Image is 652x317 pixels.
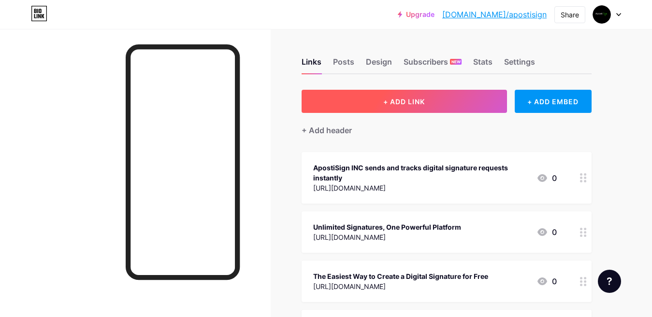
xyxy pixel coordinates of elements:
[313,281,488,291] div: [URL][DOMAIN_NAME]
[398,11,435,18] a: Upgrade
[404,56,462,73] div: Subscribers
[313,271,488,281] div: The Easiest Way to Create a Digital Signature for Free
[313,163,529,183] div: ApostiSign INC sends and tracks digital signature requests instantly
[383,97,425,106] span: + ADD LINK
[451,59,461,65] span: NEW
[366,56,392,73] div: Design
[504,56,535,73] div: Settings
[536,172,557,184] div: 0
[302,56,321,73] div: Links
[313,183,529,193] div: [URL][DOMAIN_NAME]
[313,222,461,232] div: Unlimited Signatures, One Powerful Platform
[302,90,507,113] button: + ADD LINK
[536,276,557,287] div: 0
[561,10,579,20] div: Share
[515,90,592,113] div: + ADD EMBED
[313,232,461,242] div: [URL][DOMAIN_NAME]
[302,124,352,136] div: + Add header
[593,5,611,24] img: apostisign
[536,226,557,238] div: 0
[442,9,547,20] a: [DOMAIN_NAME]/apostisign
[333,56,354,73] div: Posts
[473,56,493,73] div: Stats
